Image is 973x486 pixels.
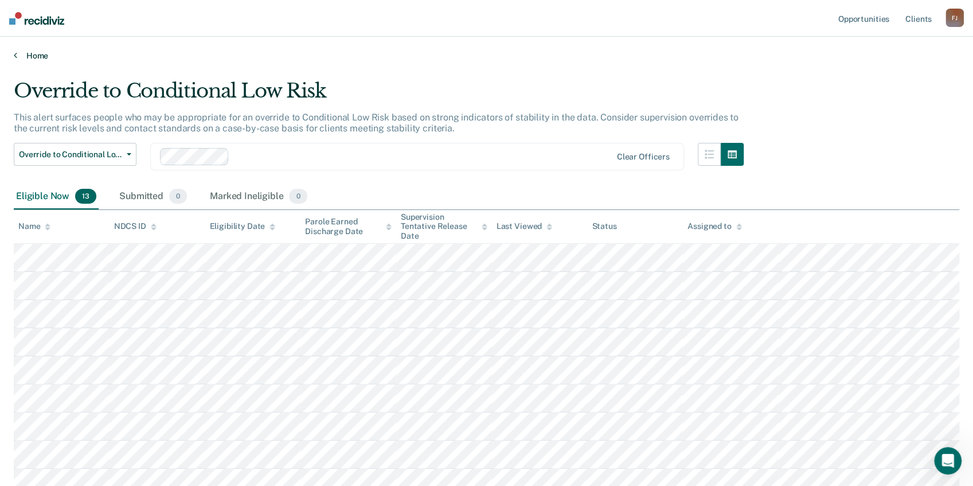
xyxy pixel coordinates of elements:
span: 0 [169,189,187,204]
div: Eligible Now13 [14,184,99,209]
div: Clear officers [617,152,670,162]
button: Override to Conditional Low Risk [14,143,136,166]
div: Supervision Tentative Release Date [401,212,487,241]
div: Assigned to [687,221,741,231]
div: NDCS ID [114,221,157,231]
img: Recidiviz [9,12,64,25]
span: 13 [75,189,96,204]
button: FJ [945,9,964,27]
div: F J [945,9,964,27]
div: Status [592,221,616,231]
div: Override to Conditional Low Risk [14,79,744,112]
span: Override to Conditional Low Risk [19,150,122,160]
iframe: Intercom live chat [934,447,962,475]
div: Name [18,221,50,231]
div: Last Viewed [497,221,552,231]
div: Marked Ineligible0 [208,184,310,209]
a: Home [14,50,959,61]
p: This alert surfaces people who may be appropriate for an override to Conditional Low Risk based o... [14,112,738,134]
div: Submitted0 [117,184,189,209]
span: 0 [289,189,307,204]
div: Parole Earned Discharge Date [305,217,392,236]
div: Eligibility Date [209,221,275,231]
